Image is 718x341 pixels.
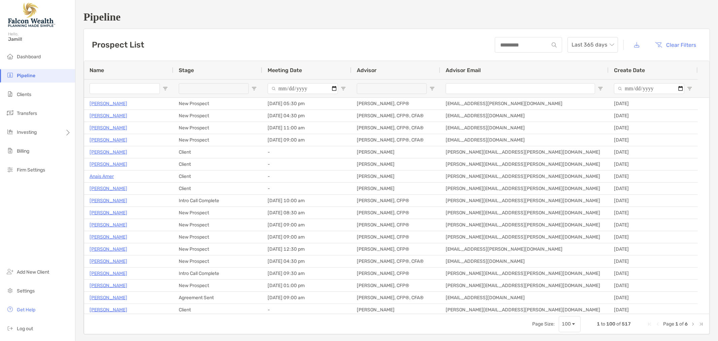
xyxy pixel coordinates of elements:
div: [DATE] [609,158,698,170]
div: New Prospect [173,98,262,110]
div: Intro Call Complete [173,195,262,207]
div: [DATE] 08:30 am [262,207,351,219]
p: [PERSON_NAME] [90,112,127,120]
div: [DATE] 04:30 pm [262,255,351,267]
button: Open Filter Menu [598,86,603,91]
span: Clients [17,92,31,97]
div: [DATE] [609,207,698,219]
span: of [679,321,684,327]
a: [PERSON_NAME] [90,136,127,144]
div: [PERSON_NAME] [351,158,440,170]
button: Open Filter Menu [251,86,257,91]
span: to [601,321,605,327]
div: [DATE] 05:30 pm [262,98,351,110]
div: [EMAIL_ADDRESS][DOMAIN_NAME] [440,292,609,304]
button: Open Filter Menu [430,86,435,91]
a: [PERSON_NAME] [90,221,127,229]
div: - [262,158,351,170]
a: [PERSON_NAME] [90,233,127,241]
div: [PERSON_NAME], CFP® [351,219,440,231]
div: [DATE] 01:00 pm [262,280,351,291]
input: Create Date Filter Input [614,83,684,94]
div: [DATE] [609,110,698,122]
div: - [262,183,351,194]
div: [DATE] 09:30 am [262,268,351,279]
div: [EMAIL_ADDRESS][DOMAIN_NAME] [440,134,609,146]
img: clients icon [6,90,14,98]
a: [PERSON_NAME] [90,184,127,193]
div: [DATE] [609,170,698,182]
div: [DATE] [609,268,698,279]
div: [DATE] [609,195,698,207]
p: [PERSON_NAME] [90,281,127,290]
span: Pipeline [17,73,35,79]
a: [PERSON_NAME] [90,148,127,156]
div: New Prospect [173,110,262,122]
div: [EMAIL_ADDRESS][PERSON_NAME][DOMAIN_NAME] [440,243,609,255]
div: [PERSON_NAME][EMAIL_ADDRESS][PERSON_NAME][DOMAIN_NAME] [440,183,609,194]
div: [PERSON_NAME], CFP®, CFA® [351,134,440,146]
a: [PERSON_NAME] [90,293,127,302]
div: [PERSON_NAME][EMAIL_ADDRESS][PERSON_NAME][DOMAIN_NAME] [440,170,609,182]
div: [DATE] [609,304,698,316]
span: Jamil! [8,36,71,42]
div: [EMAIL_ADDRESS][DOMAIN_NAME] [440,122,609,134]
div: [DATE] 09:00 am [262,134,351,146]
p: Anais Amer [90,172,114,181]
h1: Pipeline [83,11,710,23]
p: [PERSON_NAME] [90,209,127,217]
div: [PERSON_NAME], CFP® [351,195,440,207]
p: [PERSON_NAME] [90,196,127,205]
div: [EMAIL_ADDRESS][DOMAIN_NAME] [440,255,609,267]
span: Name [90,67,104,73]
input: Advisor Email Filter Input [446,83,595,94]
div: Last Page [698,321,704,327]
div: Client [173,304,262,316]
a: [PERSON_NAME] [90,257,127,266]
img: transfers icon [6,109,14,117]
span: 1 [597,321,600,327]
div: Client [173,170,262,182]
div: [EMAIL_ADDRESS][DOMAIN_NAME] [440,110,609,122]
div: New Prospect [173,134,262,146]
div: [PERSON_NAME], CFP®, CFA® [351,292,440,304]
div: [DATE] [609,98,698,110]
div: [PERSON_NAME], CFP® [351,231,440,243]
a: [PERSON_NAME] [90,160,127,168]
p: [PERSON_NAME] [90,124,127,132]
div: [DATE] [609,280,698,291]
div: [DATE] [609,231,698,243]
div: Intro Call Complete [173,268,262,279]
h3: Prospect List [92,40,144,50]
span: Stage [179,67,194,73]
div: New Prospect [173,243,262,255]
div: [DATE] 09:00 am [262,292,351,304]
span: Advisor [357,67,377,73]
div: [PERSON_NAME], CFP® [351,268,440,279]
img: billing icon [6,147,14,155]
a: [PERSON_NAME] [90,245,127,253]
a: [PERSON_NAME] [90,269,127,278]
img: input icon [552,42,557,48]
span: Transfers [17,111,37,116]
a: [PERSON_NAME] [90,306,127,314]
span: Page [663,321,674,327]
div: [DATE] 09:00 am [262,219,351,231]
span: Create Date [614,67,645,73]
img: firm-settings icon [6,165,14,174]
span: 1 [675,321,678,327]
span: Last 365 days [572,37,614,52]
button: Open Filter Menu [341,86,346,91]
div: - [262,304,351,316]
span: Dashboard [17,54,41,60]
div: - [262,146,351,158]
div: New Prospect [173,207,262,219]
div: Client [173,146,262,158]
div: New Prospect [173,280,262,291]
